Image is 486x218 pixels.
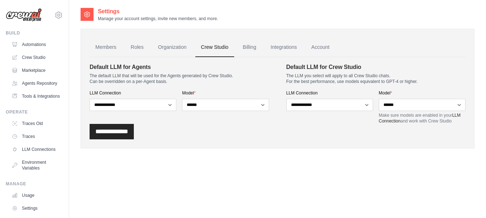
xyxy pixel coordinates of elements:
a: Crew Studio [195,38,234,57]
img: Logo [6,8,42,22]
iframe: Chat Widget [450,184,486,218]
label: Model [379,90,465,96]
a: Traces Old [9,118,63,129]
a: Integrations [265,38,303,57]
a: Organization [152,38,192,57]
a: Members [90,38,122,57]
h4: Default LLM for Agents [90,63,269,71]
h2: Settings [98,7,218,16]
a: Automations [9,39,63,50]
p: Manage your account settings, invite new members, and more. [98,16,218,22]
a: LLM Connections [9,144,63,155]
a: Roles [125,38,149,57]
h4: Default LLM for Crew Studio [286,63,466,71]
p: The LLM you select will apply to all Crew Studio chats. For the best performance, use models equi... [286,73,466,84]
a: Tools & Integrations [9,91,63,102]
p: The default LLM that will be used for the Agents generated by Crew Studio. Can be overridden on a... [90,73,269,84]
label: Model [182,90,269,96]
label: LLM Connection [90,90,176,96]
a: Usage [9,190,63,201]
a: Billing [237,38,262,57]
div: Operate [6,109,63,115]
a: Settings [9,203,63,214]
a: Environment Variables [9,157,63,174]
a: Marketplace [9,65,63,76]
a: Crew Studio [9,52,63,63]
a: Traces [9,131,63,142]
a: Account [305,38,335,57]
div: Manage [6,181,63,187]
label: LLM Connection [286,90,373,96]
div: Build [6,30,63,36]
p: Make sure models are enabled in your and work with Crew Studio [379,112,465,124]
a: Agents Repository [9,78,63,89]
